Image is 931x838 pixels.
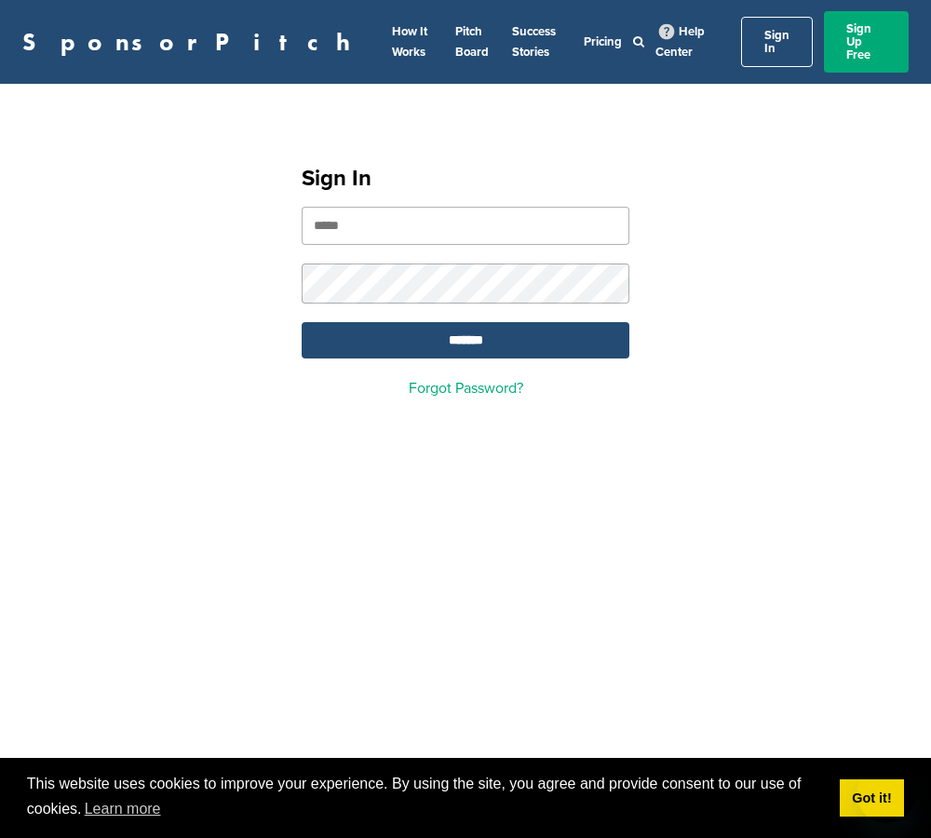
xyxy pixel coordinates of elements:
[824,11,909,73] a: Sign Up Free
[392,24,427,60] a: How It Works
[741,17,813,67] a: Sign In
[455,24,489,60] a: Pitch Board
[857,764,916,823] iframe: Button to launch messaging window
[409,379,523,398] a: Forgot Password?
[22,30,362,54] a: SponsorPitch
[512,24,556,60] a: Success Stories
[655,20,705,63] a: Help Center
[27,773,825,823] span: This website uses cookies to improve your experience. By using the site, you agree and provide co...
[584,34,622,49] a: Pricing
[302,162,629,196] h1: Sign In
[82,795,164,823] a: learn more about cookies
[840,779,904,817] a: dismiss cookie message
